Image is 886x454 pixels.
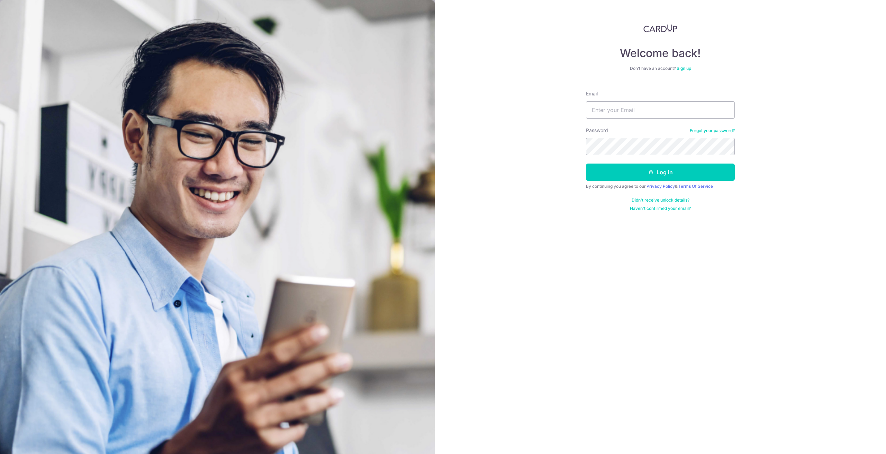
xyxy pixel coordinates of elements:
img: CardUp Logo [643,24,677,33]
label: Email [586,90,598,97]
div: Don’t have an account? [586,66,735,71]
a: Terms Of Service [678,184,713,189]
a: Sign up [677,66,691,71]
a: Forgot your password? [690,128,735,133]
button: Log in [586,164,735,181]
a: Haven't confirmed your email? [630,206,691,211]
label: Password [586,127,608,134]
div: By continuing you agree to our & [586,184,735,189]
input: Enter your Email [586,101,735,119]
a: Privacy Policy [647,184,675,189]
a: Didn't receive unlock details? [632,197,689,203]
h4: Welcome back! [586,46,735,60]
